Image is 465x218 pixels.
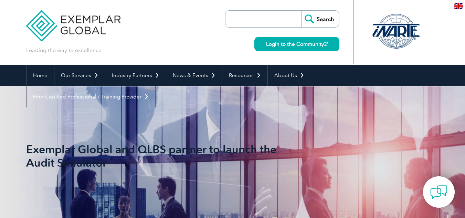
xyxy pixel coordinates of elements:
[454,3,463,9] img: en
[301,11,339,27] input: Search
[27,86,155,107] a: Find Certified Professional / Training Provider
[254,37,339,51] a: Login to the Community
[268,65,311,86] a: About Us
[54,65,105,86] a: Our Services
[222,65,267,86] a: Resources
[105,65,166,86] a: Industry Partners
[166,65,222,86] a: News & Events
[27,65,54,86] a: Home
[26,143,290,169] h1: Exemplar Global and QLBS partner to launch the Audit Simulator
[26,46,102,54] p: Leading the way to excellence
[324,42,328,46] img: open_square.png
[430,184,447,201] img: contact-chat.png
